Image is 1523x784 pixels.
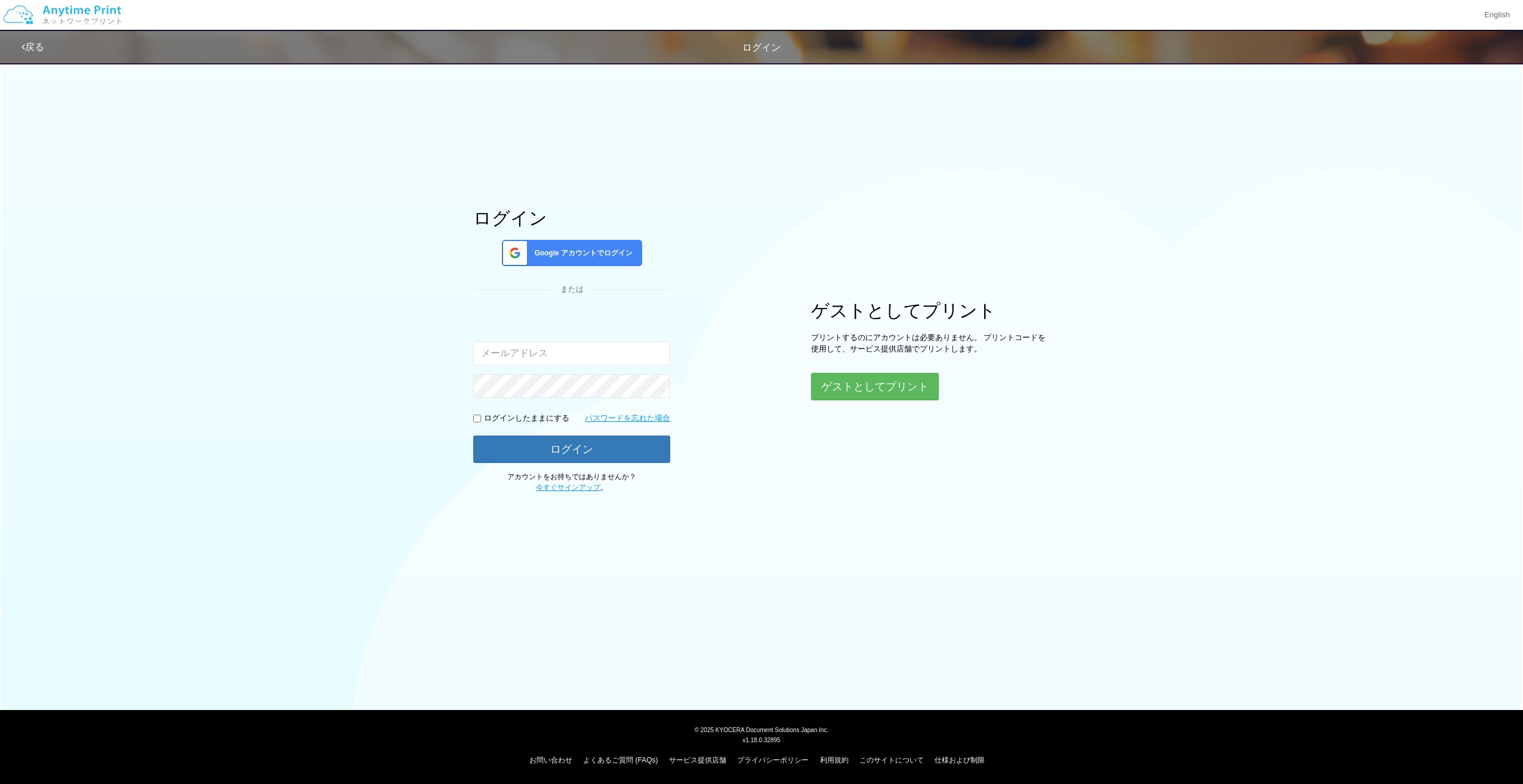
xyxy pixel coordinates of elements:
[583,756,658,764] a: よくあるご質問 (FAQs)
[695,726,829,733] span: © 2025 KYOCERA Document Solutions Japan Inc.
[536,483,600,492] a: 今すぐサインアップ
[811,373,939,400] button: ゲストとしてプリント
[473,341,670,365] input: メールアドレス
[473,436,670,463] button: ログイン
[935,756,985,764] a: 仕様および制限
[473,208,670,228] h1: ログイン
[585,413,670,424] a: パスワードを忘れた場合
[859,756,924,764] a: このサイトについて
[742,42,781,53] span: ログイン
[473,472,670,492] p: アカウントをお持ちではありませんか？
[669,756,726,764] a: サービス提供店舗
[820,756,849,764] a: 利用規約
[737,756,809,764] a: プライバシーポリシー
[536,483,608,492] span: 。
[484,413,569,424] p: ログインしたままにする
[529,756,572,764] a: お問い合わせ
[529,248,633,258] span: Google アカウントでログイン
[473,284,670,295] div: または
[21,42,44,52] a: 戻る
[811,301,1050,320] h1: ゲストとしてプリント
[811,332,1050,354] p: プリントするのにアカウントは必要ありません。 プリントコードを使用して、サービス提供店舗でプリントします。
[742,736,780,743] span: v1.18.0.32895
